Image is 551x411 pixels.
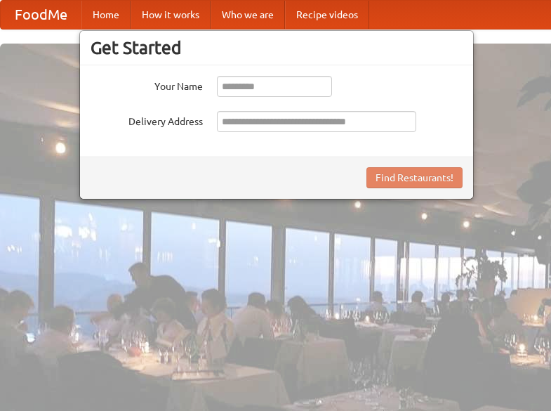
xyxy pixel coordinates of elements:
[211,1,285,29] a: Who we are
[1,1,81,29] a: FoodMe
[91,76,203,93] label: Your Name
[91,111,203,129] label: Delivery Address
[366,167,463,188] button: Find Restaurants!
[91,37,463,58] h3: Get Started
[81,1,131,29] a: Home
[131,1,211,29] a: How it works
[285,1,369,29] a: Recipe videos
